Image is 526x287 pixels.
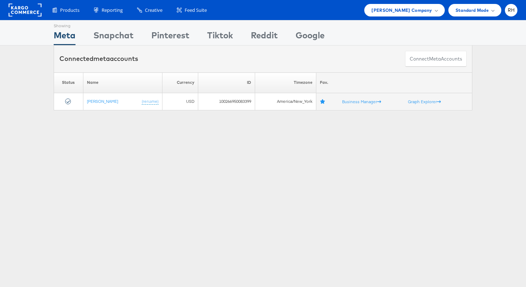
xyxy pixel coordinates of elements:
div: Snapchat [93,29,133,45]
th: Name [83,72,162,93]
span: Products [60,7,79,14]
span: meta [429,56,441,62]
div: Reddit [251,29,278,45]
span: RH [508,8,515,13]
button: ConnectmetaAccounts [405,51,467,67]
span: meta [93,54,110,63]
th: Status [54,72,83,93]
th: Currency [162,72,198,93]
div: Showing [54,20,76,29]
th: ID [198,72,255,93]
span: Standard Mode [456,6,489,14]
span: Creative [145,7,162,14]
div: Pinterest [151,29,189,45]
a: [PERSON_NAME] [87,98,118,104]
a: (rename) [142,98,159,104]
span: Reporting [102,7,123,14]
a: Business Manager [342,99,381,104]
td: USD [162,93,198,110]
div: Tiktok [207,29,233,45]
span: [PERSON_NAME] Company [371,6,432,14]
th: Timezone [255,72,316,93]
td: 100266950083399 [198,93,255,110]
span: Feed Suite [185,7,207,14]
div: Connected accounts [59,54,138,63]
div: Google [296,29,325,45]
div: Meta [54,29,76,45]
td: America/New_York [255,93,316,110]
a: Graph Explorer [408,99,441,104]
